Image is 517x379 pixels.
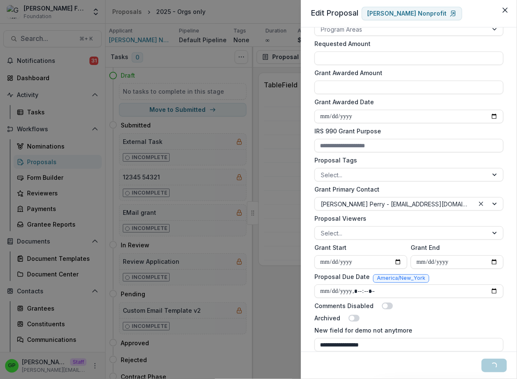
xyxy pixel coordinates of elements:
div: Clear selected options [476,199,486,209]
label: Grant Primary Contact [314,185,498,194]
label: Requested Amount [314,39,498,48]
label: Grant End [411,243,498,252]
label: Archived [314,314,340,322]
label: New field for demo not anytmore [314,326,498,335]
label: Grant Start [314,243,402,252]
label: IRS 990 Grant Purpose [314,127,498,135]
button: Close [498,3,512,17]
span: America/New_York [377,275,425,281]
label: Grant Awarded Amount [314,68,498,77]
label: Grant Awarded Date [314,97,498,106]
span: Edit Proposal [311,8,358,17]
a: [PERSON_NAME] Nonprofit [362,7,462,20]
label: Comments Disabled [314,301,374,310]
label: Proposal Due Date [314,272,370,281]
label: Proposal Viewers [314,214,498,223]
label: Proposal Tags [314,156,498,165]
p: [PERSON_NAME] Nonprofit [367,10,447,17]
